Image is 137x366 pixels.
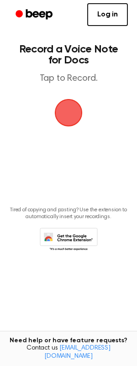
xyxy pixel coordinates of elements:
[44,345,111,360] a: [EMAIL_ADDRESS][DOMAIN_NAME]
[5,345,132,361] span: Contact us
[87,3,128,26] a: Log in
[55,99,82,126] img: Beep Logo
[9,6,61,24] a: Beep
[7,207,130,220] p: Tired of copying and pasting? Use the extension to automatically insert your recordings.
[16,73,121,84] p: Tap to Record.
[16,44,121,66] h1: Record a Voice Note for Docs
